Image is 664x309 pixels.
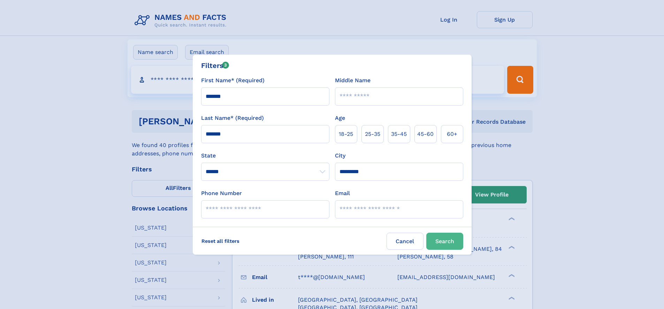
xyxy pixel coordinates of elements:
span: 45‑60 [417,130,434,138]
label: Cancel [387,233,423,250]
span: 25‑35 [365,130,380,138]
label: Phone Number [201,189,242,198]
label: Age [335,114,345,122]
label: State [201,152,329,160]
button: Search [426,233,463,250]
label: First Name* (Required) [201,76,265,85]
span: 60+ [447,130,457,138]
span: 35‑45 [391,130,407,138]
span: 18‑25 [339,130,353,138]
label: Middle Name [335,76,371,85]
label: City [335,152,345,160]
label: Reset all filters [197,233,244,249]
label: Last Name* (Required) [201,114,264,122]
div: Filters [201,60,229,71]
label: Email [335,189,350,198]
